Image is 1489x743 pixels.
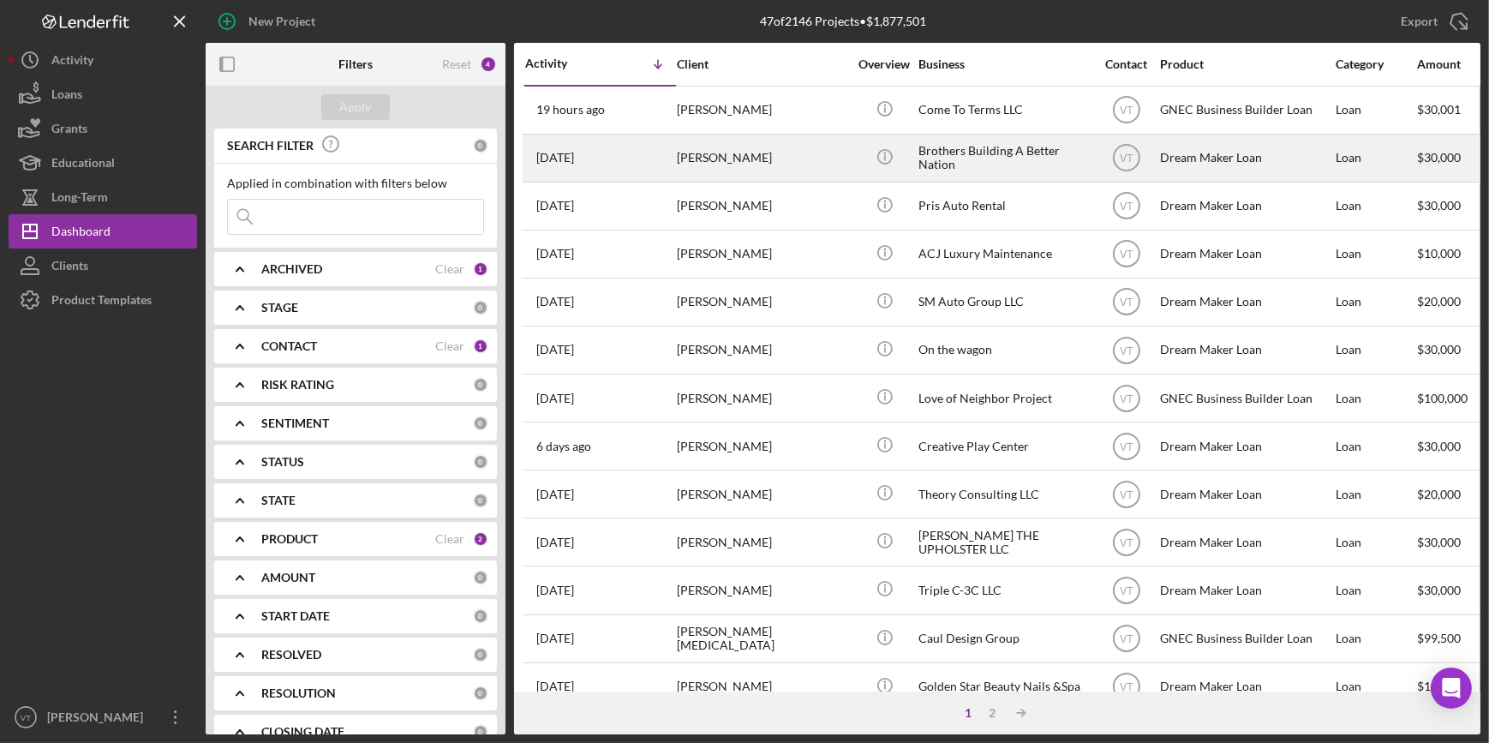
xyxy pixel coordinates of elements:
[1417,279,1481,325] div: $20,000
[1336,135,1415,181] div: Loan
[9,214,197,249] button: Dashboard
[51,283,152,321] div: Product Templates
[261,532,318,546] b: PRODUCT
[760,15,926,28] div: 47 of 2146 Projects • $1,877,501
[1336,519,1415,565] div: Loan
[918,664,1090,710] div: Golden Star Beauty Nails &Spa
[51,214,111,253] div: Dashboard
[677,567,848,613] div: [PERSON_NAME]
[536,151,574,165] time: 2025-08-19 11:48
[536,536,574,549] time: 2025-08-13 02:09
[338,57,373,71] b: Filters
[51,249,88,287] div: Clients
[536,103,605,117] time: 2025-08-19 22:13
[1160,135,1331,181] div: Dream Maker Loan
[1336,87,1415,133] div: Loan
[435,262,464,276] div: Clear
[1160,183,1331,229] div: Dream Maker Loan
[677,57,848,71] div: Client
[9,77,197,111] button: Loans
[918,279,1090,325] div: SM Auto Group LLC
[1120,585,1133,597] text: VT
[227,177,484,190] div: Applied in combination with filters below
[473,300,488,315] div: 0
[51,180,108,219] div: Long-Term
[1417,664,1481,710] div: $15,000
[536,343,574,357] time: 2025-08-16 19:30
[435,339,464,353] div: Clear
[261,686,336,700] b: RESOLUTION
[1120,153,1133,165] text: VT
[442,57,471,71] div: Reset
[1336,375,1415,421] div: Loan
[1336,183,1415,229] div: Loan
[536,632,574,645] time: 2025-08-11 16:42
[918,231,1090,277] div: ACJ Luxury Maintenance
[261,378,334,392] b: RISK RATING
[1417,57,1481,71] div: Amount
[473,724,488,740] div: 0
[677,616,848,662] div: [PERSON_NAME][MEDICAL_DATA]
[918,183,1090,229] div: Pris Auto Rental
[677,183,848,229] div: [PERSON_NAME]
[473,339,488,354] div: 1
[473,570,488,585] div: 0
[1120,105,1133,117] text: VT
[1417,183,1481,229] div: $30,000
[321,94,390,120] button: Apply
[677,231,848,277] div: [PERSON_NAME]
[473,454,488,470] div: 0
[918,57,1090,71] div: Business
[536,295,574,309] time: 2025-08-18 14:13
[1160,87,1331,133] div: GNEC Business Builder Loan
[261,571,315,584] b: AMOUNT
[43,700,154,739] div: [PERSON_NAME]
[51,146,115,184] div: Educational
[473,686,488,701] div: 0
[1120,392,1133,404] text: VT
[1120,488,1133,500] text: VT
[1160,616,1331,662] div: GNEC Business Builder Loan
[1336,327,1415,373] div: Loan
[9,111,197,146] button: Grants
[918,471,1090,517] div: Theory Consulting LLC
[918,567,1090,613] div: Triple C-3C LLC
[473,493,488,508] div: 0
[206,4,332,39] button: New Project
[956,706,980,720] div: 1
[1160,279,1331,325] div: Dream Maker Loan
[1417,616,1481,662] div: $99,500
[852,57,917,71] div: Overview
[9,146,197,180] a: Educational
[473,647,488,662] div: 0
[918,135,1090,181] div: Brothers Building A Better Nation
[1417,327,1481,373] div: $30,000
[1417,519,1481,565] div: $30,000
[1417,375,1481,421] div: $100,000
[1417,231,1481,277] div: $10,000
[473,608,488,624] div: 0
[1120,249,1133,261] text: VT
[1336,279,1415,325] div: Loan
[1417,423,1481,469] div: $30,000
[1120,345,1133,357] text: VT
[9,180,197,214] button: Long-Term
[677,471,848,517] div: [PERSON_NAME]
[51,77,82,116] div: Loans
[1120,201,1133,213] text: VT
[536,440,591,453] time: 2025-08-15 02:02
[918,87,1090,133] div: Come To Terms LLC
[227,139,314,153] b: SEARCH FILTER
[1160,327,1331,373] div: Dream Maker Loan
[261,455,304,469] b: STATUS
[1094,57,1158,71] div: Contact
[9,283,197,317] a: Product Templates
[1384,4,1480,39] button: Export
[340,94,372,120] div: Apply
[677,87,848,133] div: [PERSON_NAME]
[261,262,322,276] b: ARCHIVED
[248,4,315,39] div: New Project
